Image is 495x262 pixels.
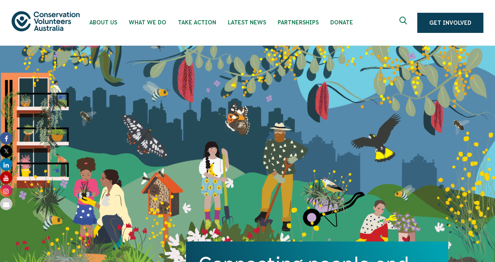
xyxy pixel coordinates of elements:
img: logo.svg [12,11,80,31]
span: What We Do [129,19,166,26]
span: Latest News [228,19,266,26]
span: Expand search box [399,17,409,29]
span: Take Action [178,19,216,26]
span: Donate [330,19,353,26]
a: Get Involved [417,13,483,33]
span: About Us [89,19,117,26]
span: Partnerships [278,19,319,26]
button: Expand search box Close search box [395,14,413,32]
